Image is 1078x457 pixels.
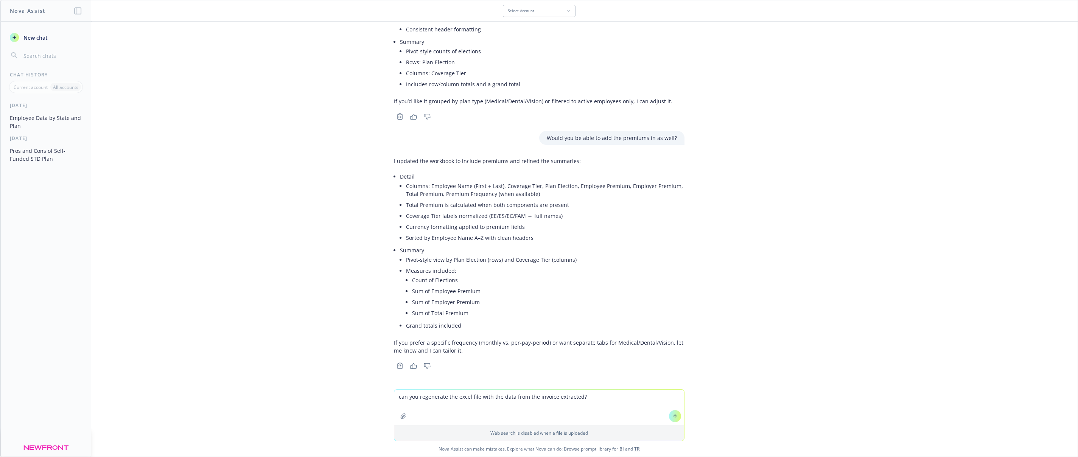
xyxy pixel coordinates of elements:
span: Select Account [508,8,534,13]
span: Nova Assist can make mistakes. Explore what Nova can do: Browse prompt library for and [3,441,1075,457]
a: BI [619,446,624,452]
button: Pros and Cons of Self-Funded STD Plan [7,145,85,165]
button: New chat [7,31,85,44]
textarea: can you regenerate the excel file with the data from the invoice extracted? [394,390,684,425]
p: All accounts [53,84,78,90]
a: TR [634,446,640,452]
p: Detail [400,173,684,180]
li: Count of Elections [412,275,684,286]
p: Summary [400,246,684,254]
svg: Copy to clipboard [397,113,403,120]
li: Columns: Coverage Tier [406,68,672,79]
li: Consistent header formatting [406,24,672,35]
p: If you prefer a specific frequency (monthly vs. per-pay-period) or want separate tabs for Medical... [394,339,684,354]
li: Pivot-style counts of elections [406,46,672,57]
svg: Copy to clipboard [397,362,403,369]
button: Thumbs down [421,361,433,371]
input: Search chats [22,50,82,61]
button: Thumbs down [421,111,433,122]
p: Would you be able to add the premiums in as well? [547,134,677,142]
div: [DATE] [1,135,91,141]
button: Select Account [503,5,576,17]
li: Rows: Plan Election [406,57,672,68]
p: I updated the workbook to include premiums and refined the summaries: [394,157,684,165]
li: Coverage Tier labels normalized (EE/ES/EC/FAM → full names) [406,210,684,221]
li: Sorted by Employee Name A–Z with clean headers [406,232,684,243]
p: Summary [400,38,672,46]
li: Pivot-style view by Plan Election (rows) and Coverage Tier (columns) [406,254,684,265]
p: If you’d like it grouped by plan type (Medical/Dental/Vision) or filtered to active employees onl... [394,97,672,105]
li: Grand totals included [406,320,684,331]
li: Currency formatting applied to premium fields [406,221,684,232]
li: Sum of Employer Premium [412,297,684,308]
p: Current account [14,84,48,90]
button: Employee Data by State and Plan [7,112,85,132]
h1: Nova Assist [10,7,45,15]
p: Web search is disabled when a file is uploaded [399,430,680,436]
li: Sum of Total Premium [412,308,684,319]
div: Chat History [1,72,91,78]
span: New chat [22,34,48,42]
li: Total Premium is calculated when both components are present [406,199,684,210]
div: [DATE] [1,102,91,109]
li: Columns: Employee Name (First + Last), Coverage Tier, Plan Election, Employee Premium, Employer P... [406,180,684,199]
li: Measures included: [406,265,684,320]
li: Includes row/column totals and a grand total [406,79,672,90]
li: Sum of Employee Premium [412,286,684,297]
